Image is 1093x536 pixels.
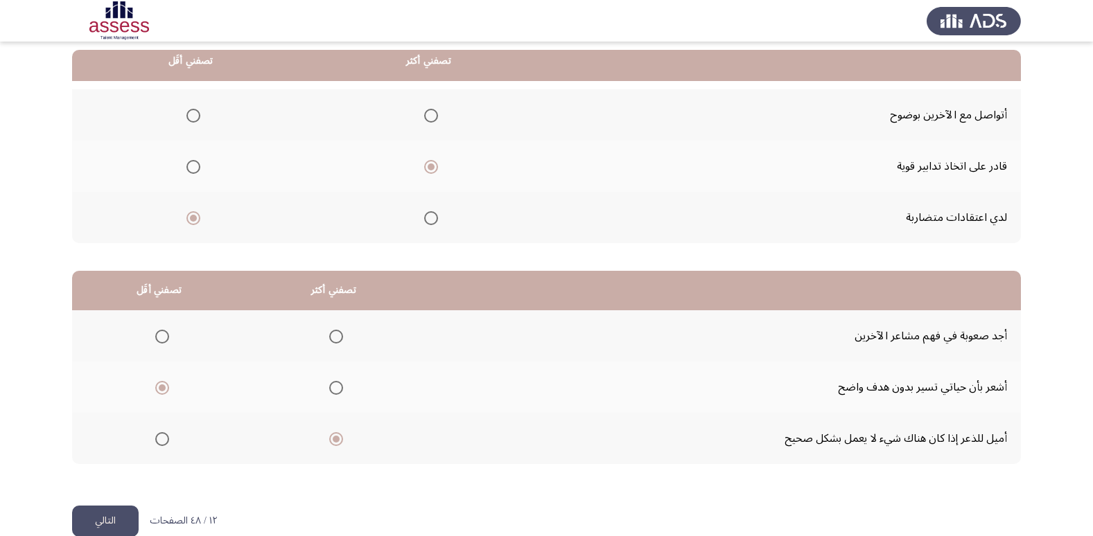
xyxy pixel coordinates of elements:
[421,310,1021,361] td: أجد صعوبة في فهم مشاعر الآخرين
[246,271,421,310] th: تصفني أكثر
[419,103,438,127] mat-radio-group: Select an option
[181,206,200,229] mat-radio-group: Select an option
[181,154,200,178] mat-radio-group: Select an option
[150,324,169,348] mat-radio-group: Select an option
[419,154,438,178] mat-radio-group: Select an option
[324,375,343,399] mat-radio-group: Select an option
[150,427,169,450] mat-radio-group: Select an option
[419,206,438,229] mat-radio-group: Select an option
[324,324,343,348] mat-radio-group: Select an option
[324,427,343,450] mat-radio-group: Select an option
[310,42,548,81] th: تصفني أكثر
[548,141,1021,192] td: قادر على اتخاذ تدابير قوية
[421,413,1021,464] td: أميل للذعر إذا كان هناك شيء لا يعمل بشكل صحيح
[72,271,246,310] th: تصفني أقَل
[421,361,1021,413] td: أشعر بأن حياتي تسير بدون هدف واضح
[72,1,166,40] img: Assessment logo of OCM R1 ASSESS
[181,103,200,127] mat-radio-group: Select an option
[150,515,218,527] p: ١٢ / ٤٨ الصفحات
[927,1,1021,40] img: Assess Talent Management logo
[548,89,1021,141] td: أتواصل مع الآخرين بوضوح
[548,192,1021,243] td: لدي اعتقادات متضاربة
[72,42,310,81] th: تصفني أقَل
[150,375,169,399] mat-radio-group: Select an option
